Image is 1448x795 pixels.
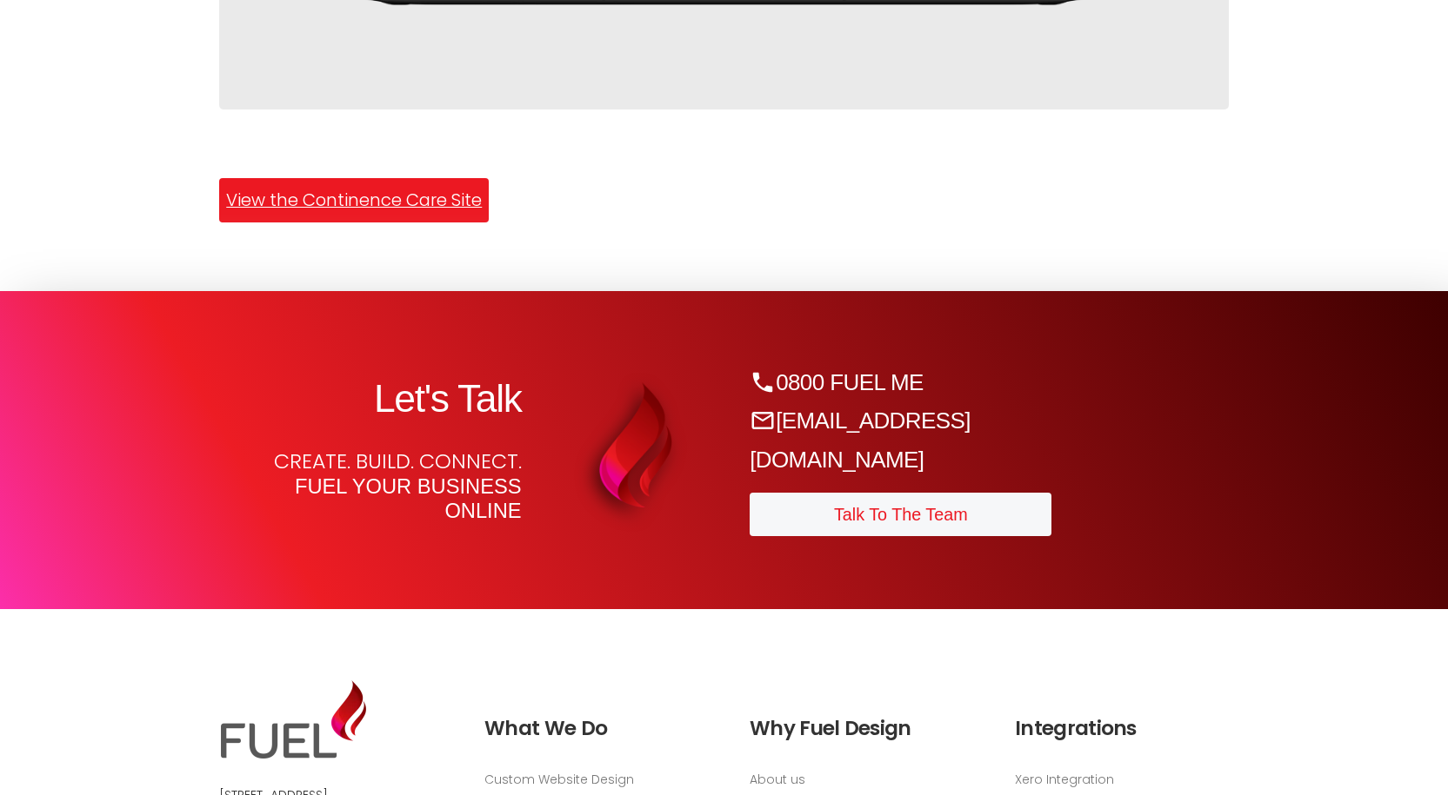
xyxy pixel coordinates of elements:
[295,475,522,522] strong: Fuel your business online
[750,711,964,745] h3: Why Fuel Design
[750,771,805,789] a: About us
[750,407,971,472] a: [EMAIL_ADDRESS][DOMAIN_NAME]
[573,372,698,518] img: Website Design Auckland
[219,375,521,421] h2: Let's Talk
[484,711,698,745] h3: What We Do
[221,680,366,759] img: Web Design Auckland
[750,493,1051,537] a: Talk To The Team
[219,740,366,765] a: Web Design Auckland
[750,369,924,395] a: 0800 FUEL ME
[1015,771,1114,789] a: Xero Integration
[219,449,521,523] p: Create. Build. Connect.
[219,178,489,222] a: View the Continence Care Site
[1015,711,1229,745] h3: Integrations
[484,771,634,789] a: Custom Website Design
